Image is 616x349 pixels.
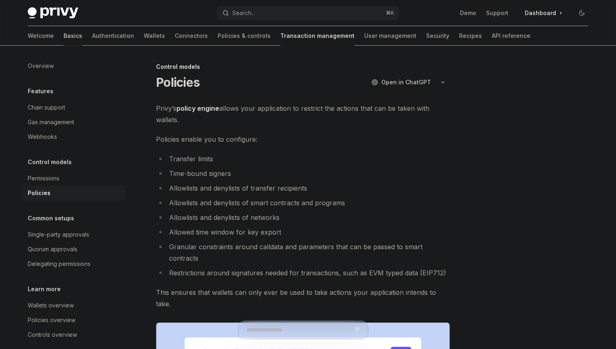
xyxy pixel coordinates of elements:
a: Security [426,26,449,46]
a: Quorum approvals [21,242,125,257]
a: Single-party approvals [21,227,125,242]
h5: Control models [28,157,72,167]
div: Webhooks [28,132,57,142]
li: Allowlists and denylists of transfer recipients [156,182,450,194]
div: Controls overview [28,330,77,340]
div: Wallets overview [28,301,74,310]
span: This ensures that wallets can only ever be used to take actions your application intends to take. [156,287,450,309]
a: Wallets [144,26,165,46]
div: Overview [28,61,54,71]
span: ⌘ K [386,10,394,16]
div: Policies [28,188,51,198]
li: Allowed time window for key export [156,226,450,238]
div: Chain support [28,103,65,112]
a: Policies [21,186,125,200]
li: Allowlists and denylists of smart contracts and programs [156,197,450,209]
a: Dashboard [518,7,569,20]
span: Privy’s allows your application to restrict the actions that can be taken with wallets. [156,103,450,125]
a: Demo [460,9,476,17]
a: Delegating permissions [21,257,125,271]
a: Connectors [175,26,208,46]
a: API reference [492,26,530,46]
a: Overview [21,59,125,73]
a: Policies & controls [218,26,271,46]
h5: Learn more [28,284,61,294]
a: Recipes [459,26,482,46]
div: Single-party approvals [28,230,89,239]
a: Policies overview [21,313,125,327]
a: Webhooks [21,130,125,144]
li: Allowlists and denylists of networks [156,212,450,223]
li: Transfer limits [156,153,450,165]
button: Open in ChatGPT [366,75,436,89]
a: Welcome [28,26,54,46]
a: Gas management [21,115,125,130]
a: Authentication [92,26,134,46]
h5: Features [28,86,53,96]
li: Granular constraints around calldata and parameters that can be passed to smart contracts [156,241,450,264]
div: Quorum approvals [28,244,77,254]
div: Control models [156,63,450,71]
button: Send message [352,324,363,336]
span: Policies enable you to configure: [156,134,450,145]
a: Basics [64,26,82,46]
span: Open in ChatGPT [381,78,431,86]
div: Permissions [28,173,59,183]
a: Controls overview [21,327,125,342]
div: Policies overview [28,315,75,325]
a: Chain support [21,100,125,115]
li: Restrictions around signatures needed for transactions, such as EVM typed data (EIP712) [156,267,450,279]
a: User management [364,26,416,46]
li: Time-bound signers [156,168,450,179]
span: Dashboard [525,9,556,17]
div: Search... [232,8,255,18]
a: Permissions [21,171,125,186]
a: Transaction management [280,26,354,46]
a: Wallets overview [21,298,125,313]
h1: Policies [156,75,200,90]
button: Search...⌘K [217,6,399,20]
div: Gas management [28,117,74,127]
img: dark logo [28,7,78,19]
button: Toggle dark mode [575,7,588,20]
div: Delegating permissions [28,259,90,269]
h5: Common setups [28,213,74,223]
a: Support [486,9,508,17]
strong: policy engine [176,104,219,112]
